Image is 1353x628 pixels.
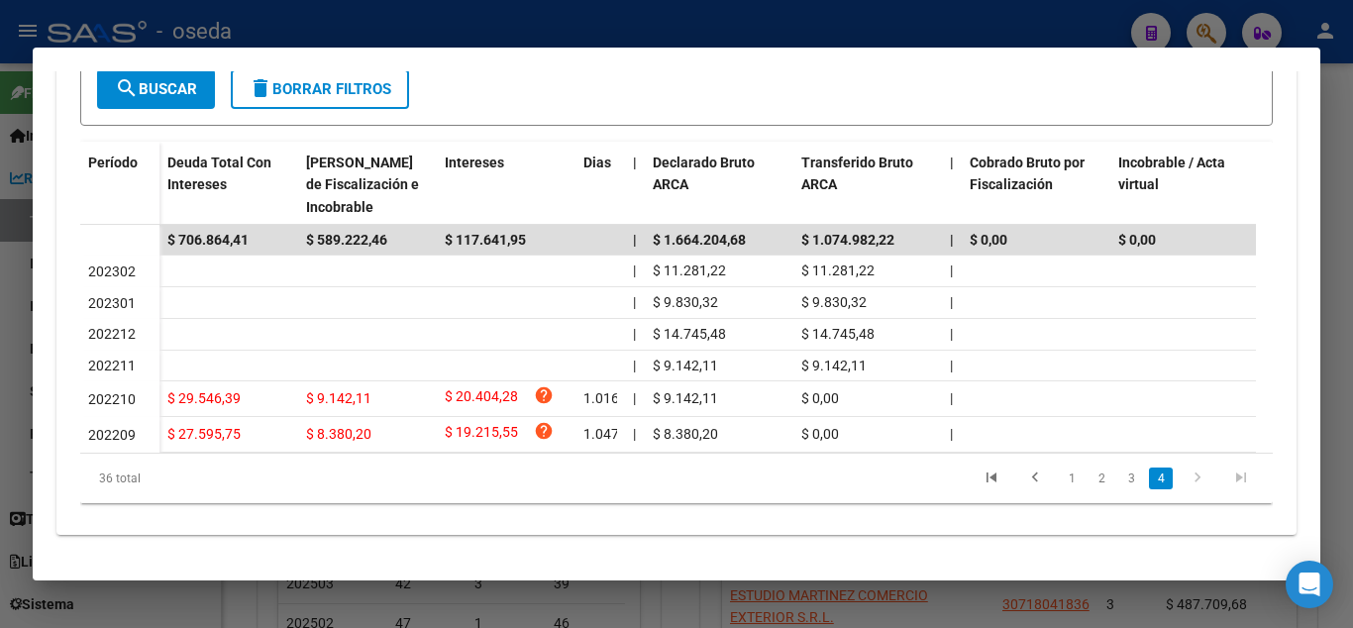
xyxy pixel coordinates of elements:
button: Borrar Filtros [231,69,409,109]
span: | [633,155,637,170]
a: go to first page [973,468,1010,489]
span: $ 1.664.204,68 [653,232,746,248]
span: | [950,390,953,406]
span: | [950,358,953,373]
span: Transferido Bruto ARCA [801,155,913,193]
span: Buscar [115,80,197,98]
span: 202301 [88,295,136,311]
span: | [633,390,636,406]
span: $ 0,00 [970,232,1007,248]
span: | [633,426,636,442]
span: | [950,294,953,310]
span: 1.047 [583,426,619,442]
a: 1 [1060,468,1084,489]
span: $ 0,00 [801,390,839,406]
span: $ 11.281,22 [801,262,875,278]
li: page 4 [1146,462,1176,495]
li: page 1 [1057,462,1087,495]
span: $ 0,00 [1118,232,1156,248]
datatable-header-cell: Dias [575,142,625,229]
span: $ 8.380,20 [306,426,371,442]
span: $ 1.074.982,22 [801,232,894,248]
span: $ 8.380,20 [653,426,718,442]
datatable-header-cell: | [625,142,645,229]
span: Cobrado Bruto por Fiscalización [970,155,1085,193]
span: $ 14.745,48 [801,326,875,342]
span: | [950,326,953,342]
span: $ 27.595,75 [167,426,241,442]
div: 36 total [80,454,315,503]
span: $ 20.404,28 [445,385,518,412]
a: go to next page [1179,468,1216,489]
span: [PERSON_NAME] de Fiscalización e Incobrable [306,155,419,216]
button: Buscar [97,69,215,109]
span: Borrar Filtros [249,80,391,98]
datatable-header-cell: Intereses [437,142,575,229]
span: $ 0,00 [801,426,839,442]
li: page 2 [1087,462,1116,495]
datatable-header-cell: Período [80,142,159,225]
span: $ 706.864,41 [167,232,249,248]
i: help [534,385,554,405]
span: $ 9.142,11 [801,358,867,373]
span: Declarado Bruto ARCA [653,155,755,193]
span: $ 11.281,22 [653,262,726,278]
datatable-header-cell: | [942,142,962,229]
span: Dias [583,155,611,170]
span: Incobrable / Acta virtual [1118,155,1225,193]
div: Open Intercom Messenger [1286,561,1333,608]
span: Intereses [445,155,504,170]
span: $ 9.830,32 [653,294,718,310]
span: $ 9.142,11 [306,390,371,406]
i: help [534,421,554,441]
span: Período [88,155,138,170]
span: | [633,358,636,373]
span: Deuda Total Con Intereses [167,155,271,193]
datatable-header-cell: Deuda Bruta Neto de Fiscalización e Incobrable [298,142,437,229]
span: $ 9.830,32 [801,294,867,310]
li: page 3 [1116,462,1146,495]
datatable-header-cell: Deuda Total Con Intereses [159,142,298,229]
span: 202302 [88,263,136,279]
span: 202210 [88,391,136,407]
mat-icon: delete [249,76,272,100]
a: go to last page [1222,468,1260,489]
a: go to previous page [1016,468,1054,489]
span: 1.016 [583,390,619,406]
datatable-header-cell: Cobrado Bruto por Fiscalización [962,142,1110,229]
span: $ 589.222,46 [306,232,387,248]
span: | [950,262,953,278]
span: | [633,326,636,342]
span: | [950,232,954,248]
span: $ 19.215,55 [445,421,518,448]
span: $ 9.142,11 [653,390,718,406]
datatable-header-cell: Transferido Bruto ARCA [793,142,942,229]
datatable-header-cell: Incobrable / Acta virtual [1110,142,1259,229]
a: 4 [1149,468,1173,489]
datatable-header-cell: Declarado Bruto ARCA [645,142,793,229]
mat-icon: search [115,76,139,100]
span: | [950,426,953,442]
span: | [950,155,954,170]
span: $ 29.546,39 [167,390,241,406]
span: | [633,294,636,310]
span: $ 14.745,48 [653,326,726,342]
span: 202211 [88,358,136,373]
span: $ 9.142,11 [653,358,718,373]
span: | [633,262,636,278]
a: 3 [1119,468,1143,489]
span: 202209 [88,427,136,443]
span: | [633,232,637,248]
a: 2 [1090,468,1113,489]
span: $ 117.641,95 [445,232,526,248]
span: 202212 [88,326,136,342]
